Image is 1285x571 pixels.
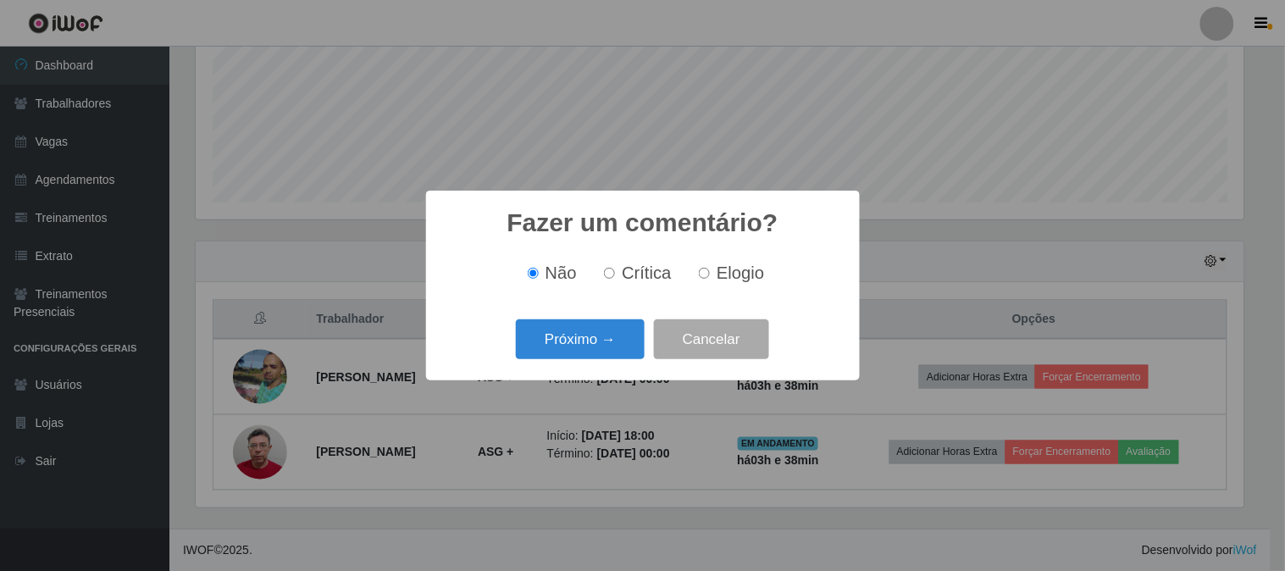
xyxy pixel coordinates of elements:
button: Próximo → [516,319,645,359]
input: Crítica [604,268,615,279]
span: Crítica [622,263,672,282]
button: Cancelar [654,319,769,359]
span: Elogio [717,263,764,282]
input: Elogio [699,268,710,279]
input: Não [528,268,539,279]
span: Não [546,263,577,282]
h2: Fazer um comentário? [507,208,778,238]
